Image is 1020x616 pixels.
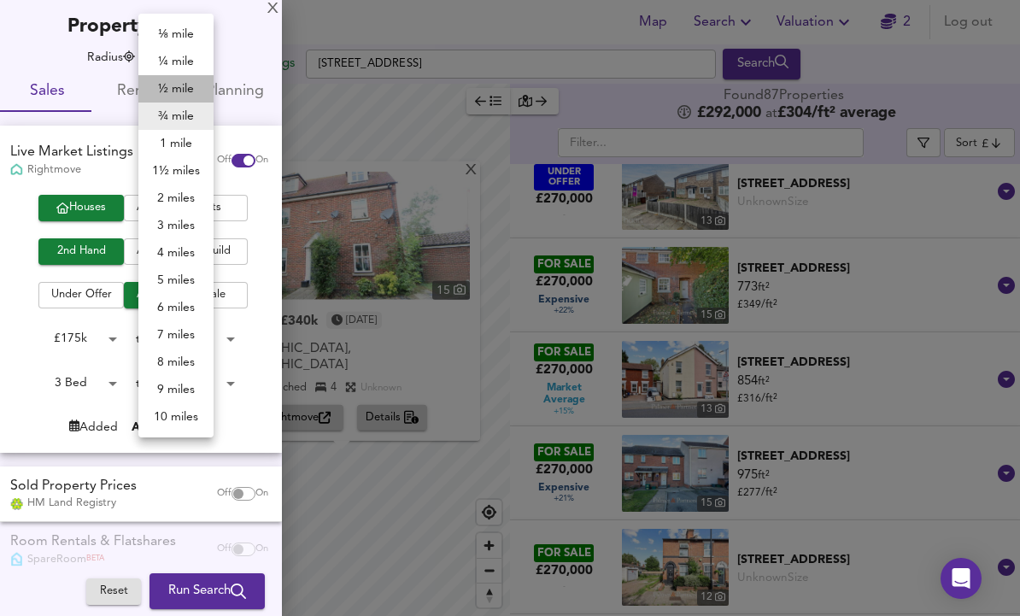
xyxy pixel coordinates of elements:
[138,239,214,267] li: 4 miles
[138,103,214,130] li: ¾ mile
[138,75,214,103] li: ½ mile
[138,157,214,185] li: 1½ miles
[941,558,982,599] div: Open Intercom Messenger
[138,21,214,48] li: ⅛ mile
[138,212,214,239] li: 3 miles
[138,376,214,403] li: 9 miles
[138,130,214,157] li: 1 mile
[138,349,214,376] li: 8 miles
[138,48,214,75] li: ¼ mile
[138,321,214,349] li: 7 miles
[138,403,214,431] li: 10 miles
[138,294,214,321] li: 6 miles
[138,185,214,212] li: 2 miles
[138,267,214,294] li: 5 miles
